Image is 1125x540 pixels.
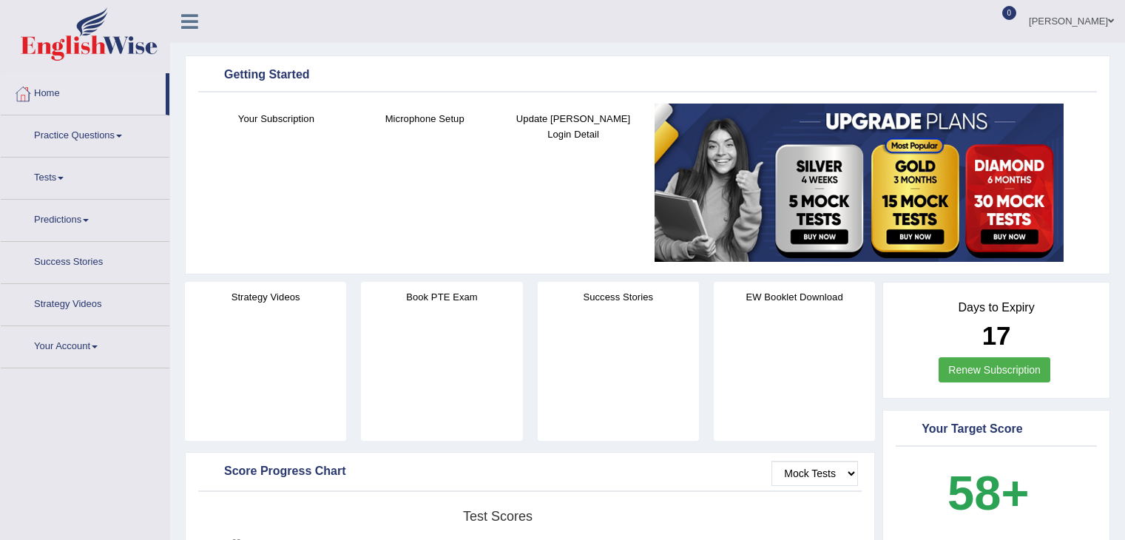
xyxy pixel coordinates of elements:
[899,301,1093,314] h4: Days to Expiry
[463,509,533,524] tspan: Test scores
[714,289,875,305] h4: EW Booklet Download
[1002,6,1017,20] span: 0
[939,357,1050,382] a: Renew Subscription
[507,111,641,142] h4: Update [PERSON_NAME] Login Detail
[361,289,522,305] h4: Book PTE Exam
[655,104,1064,262] img: small5.jpg
[538,289,699,305] h4: Success Stories
[185,289,346,305] h4: Strategy Videos
[202,461,858,483] div: Score Progress Chart
[1,200,169,237] a: Predictions
[982,321,1011,350] b: 17
[1,73,166,110] a: Home
[202,64,1093,87] div: Getting Started
[947,466,1029,520] b: 58+
[209,111,343,126] h4: Your Subscription
[1,158,169,195] a: Tests
[899,419,1093,441] div: Your Target Score
[358,111,492,126] h4: Microphone Setup
[1,326,169,363] a: Your Account
[1,115,169,152] a: Practice Questions
[1,284,169,321] a: Strategy Videos
[1,242,169,279] a: Success Stories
